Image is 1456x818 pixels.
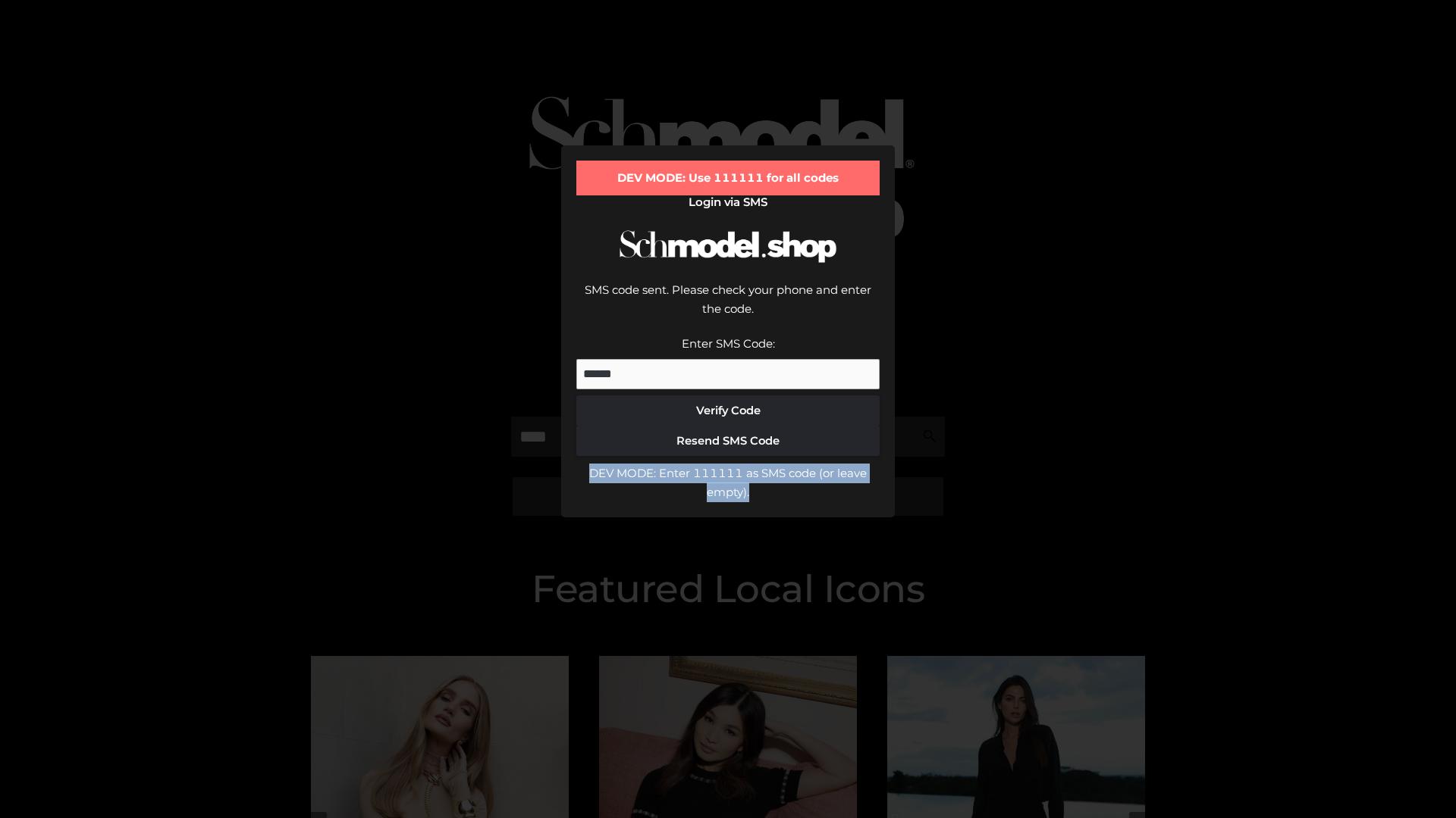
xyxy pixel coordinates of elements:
div: DEV MODE: Enter 111111 as SMS code (or leave empty). [576,464,880,502]
img: Schmodel Logo [614,217,842,276]
button: Resend SMS Code [576,426,880,456]
label: Enter SMS Code: [682,336,775,351]
h2: Login via SMS [576,195,880,209]
button: Verify Code [576,395,880,426]
div: DEV MODE: Use 111111 for all codes [576,161,880,195]
div: SMS code sent. Please check your phone and enter the code. [576,280,880,334]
